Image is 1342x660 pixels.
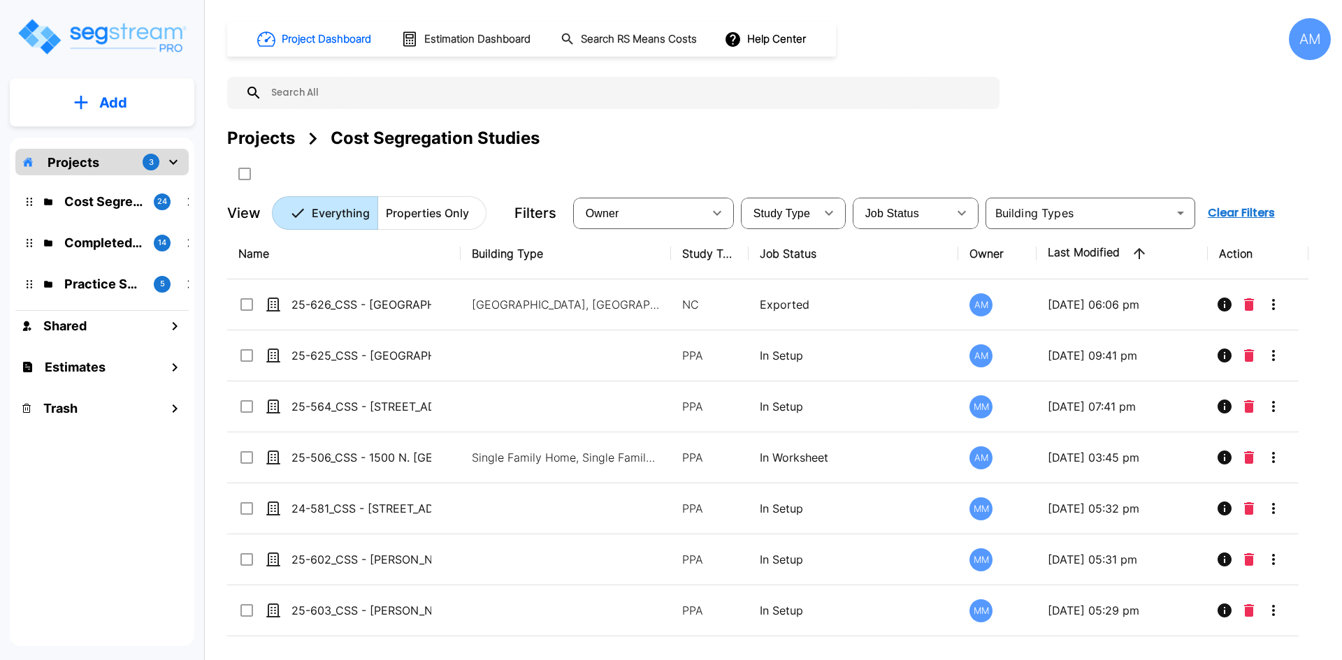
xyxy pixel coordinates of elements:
h1: Estimates [45,358,106,376]
span: Owner [586,207,619,219]
div: MM [969,395,993,418]
p: In Setup [760,551,948,568]
div: AM [969,446,993,469]
div: Cost Segregation Studies [331,126,540,151]
button: Properties Only [377,196,486,230]
p: PPA [682,347,737,364]
p: Add [99,92,127,113]
button: Delete [1239,545,1260,573]
button: Info [1211,494,1239,522]
button: Search RS Means Costs [555,26,705,53]
p: 24-581_CSS - [STREET_ADDRESS] - WHZ Strategic Wealth LLC - [PERSON_NAME] [291,500,431,517]
th: Job Status [749,228,959,279]
button: More-Options [1260,291,1287,318]
div: MM [969,599,993,622]
button: Clear Filters [1202,199,1280,227]
h1: Project Dashboard [282,31,371,47]
h1: Estimation Dashboard [424,31,531,47]
th: Study Type [671,228,749,279]
div: Projects [227,126,295,151]
div: Select [576,193,703,233]
h1: Trash [43,399,78,418]
th: Last Modified [1037,228,1208,279]
p: 25-625_CSS - [GEOGRAPHIC_DATA] [GEOGRAPHIC_DATA], [GEOGRAPHIC_DATA] - Greens Group 11 LLC - [GEOG... [291,347,431,364]
p: 14 [158,237,166,249]
p: [GEOGRAPHIC_DATA], [GEOGRAPHIC_DATA] [472,296,661,313]
p: Everything [312,205,370,221]
button: Info [1211,291,1239,318]
button: Add [10,82,194,123]
p: PPA [682,602,737,619]
p: 25-602_CSS - [PERSON_NAME] BBQ and Opal's Oysters [GEOGRAPHIC_DATA], [GEOGRAPHIC_DATA] - Black Fa... [291,551,431,568]
input: Search All [262,77,993,109]
p: PPA [682,500,737,517]
input: Building Types [990,203,1168,223]
p: 25-506_CSS - 1500 N. [GEOGRAPHIC_DATA], [GEOGRAPHIC_DATA] - [GEOGRAPHIC_DATA] Properties - [PERSO... [291,449,431,466]
button: Info [1211,393,1239,420]
p: [DATE] 09:41 pm [1048,347,1197,364]
p: Practice Samples [64,274,143,293]
th: Owner [958,228,1036,279]
button: More-Options [1260,545,1287,573]
p: PPA [682,551,737,568]
p: In Setup [760,500,948,517]
p: Filters [514,203,556,223]
button: Project Dashboard [252,24,379,54]
div: Select [744,193,815,233]
th: Action [1208,228,1309,279]
button: Everything [272,196,378,230]
p: In Setup [760,602,948,619]
div: MM [969,497,993,520]
p: [DATE] 07:41 pm [1048,398,1197,415]
h1: Search RS Means Costs [581,31,697,47]
div: AM [969,293,993,316]
p: 25-564_CSS - [STREET_ADDRESS][PERSON_NAME], ID - Concentrate - [PERSON_NAME] [291,398,431,415]
p: 3 [149,156,154,168]
p: In Setup [760,398,948,415]
button: SelectAll [231,160,259,188]
button: Help Center [721,26,811,52]
div: Platform [272,196,486,230]
th: Building Type [461,228,671,279]
p: In Setup [760,347,948,364]
h1: Shared [43,316,87,335]
p: PPA [682,449,737,466]
p: [DATE] 05:31 pm [1048,551,1197,568]
button: Info [1211,443,1239,471]
div: AM [969,344,993,367]
p: 5 [160,278,165,290]
p: Completed Projects [64,233,143,252]
button: Delete [1239,443,1260,471]
p: In Worksheet [760,449,948,466]
p: 24 [157,196,167,207]
button: Open [1171,203,1190,223]
button: Estimation Dashboard [396,24,538,54]
div: Select [856,193,948,233]
button: Delete [1239,494,1260,522]
p: [DATE] 06:06 pm [1048,296,1197,313]
p: [DATE] 05:32 pm [1048,500,1197,517]
button: Info [1211,596,1239,624]
span: Job Status [865,207,919,219]
th: Name [227,228,461,279]
p: Single Family Home, Single Family Home Site [472,449,661,466]
button: More-Options [1260,596,1287,624]
p: Exported [760,296,948,313]
p: View [227,203,261,223]
button: Delete [1239,393,1260,420]
p: NC [682,296,737,313]
img: Logo [16,17,187,57]
p: 25-603_CSS - [PERSON_NAME] BBQ [GEOGRAPHIC_DATA], [GEOGRAPHIC_DATA] - Black Family Invest. - [PER... [291,602,431,619]
p: PPA [682,398,737,415]
button: More-Options [1260,443,1287,471]
button: More-Options [1260,342,1287,369]
button: Info [1211,342,1239,369]
p: Cost Segregation Studies [64,192,143,211]
button: More-Options [1260,494,1287,522]
p: [DATE] 05:29 pm [1048,602,1197,619]
p: Properties Only [386,205,469,221]
button: Delete [1239,291,1260,318]
p: 25-626_CSS - [GEOGRAPHIC_DATA] [GEOGRAPHIC_DATA], [GEOGRAPHIC_DATA] - Greens Group 11 LLC - [PERS... [291,296,431,313]
button: Delete [1239,596,1260,624]
div: MM [969,548,993,571]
